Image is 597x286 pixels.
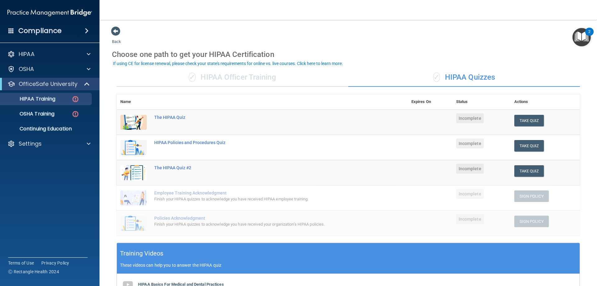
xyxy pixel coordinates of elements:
[120,263,576,268] p: These videos can help you to answer the HIPAA quiz
[7,80,90,88] a: OfficeSafe University
[7,65,90,73] a: OSHA
[113,61,343,66] div: If using CE for license renewal, please check your state's requirements for online vs. live cours...
[154,221,377,228] div: Finish your HIPAA quizzes to acknowledge you have received your organization’s HIPAA policies.
[4,111,54,117] p: OSHA Training
[18,26,62,35] h4: Compliance
[117,94,150,110] th: Name
[456,138,484,148] span: Incomplete
[120,248,164,259] h5: Training Videos
[348,68,580,87] div: HIPAA Quizzes
[41,260,69,266] a: Privacy Policy
[511,94,580,110] th: Actions
[4,96,55,102] p: HIPAA Training
[19,80,77,88] p: OfficeSafe University
[456,113,484,123] span: Incomplete
[456,214,484,224] span: Incomplete
[154,115,377,120] div: The HIPAA Quiz
[112,45,585,63] div: Choose one path to get your HIPAA Certification
[514,216,549,227] button: Sign Policy
[72,95,79,103] img: danger-circle.6113f641.png
[19,140,42,148] p: Settings
[8,260,34,266] a: Terms of Use
[7,7,92,19] img: PMB logo
[154,140,377,145] div: HIPAA Policies and Procedures Quiz
[514,190,549,202] button: Sign Policy
[189,73,196,82] span: ✓
[7,50,90,58] a: HIPAA
[154,165,377,170] div: The HIPAA Quiz #2
[154,195,377,203] div: Finish your HIPAA quizzes to acknowledge you have received HIPAA employee training.
[112,32,121,44] a: Back
[154,216,377,221] div: Policies Acknowledgment
[456,189,484,199] span: Incomplete
[572,28,591,46] button: Open Resource Center, 2 new notifications
[117,68,348,87] div: HIPAA Officer Training
[8,269,59,275] span: Ⓒ Rectangle Health 2024
[433,73,440,82] span: ✓
[72,110,79,118] img: danger-circle.6113f641.png
[112,60,344,67] button: If using CE for license renewal, please check your state's requirements for online vs. live cours...
[408,94,452,110] th: Expires On
[19,50,35,58] p: HIPAA
[452,94,511,110] th: Status
[154,190,377,195] div: Employee Training Acknowledgment
[588,32,590,40] div: 2
[19,65,34,73] p: OSHA
[456,164,484,174] span: Incomplete
[514,165,544,177] button: Take Quiz
[7,140,90,148] a: Settings
[514,140,544,152] button: Take Quiz
[4,126,89,132] p: Continuing Education
[514,115,544,126] button: Take Quiz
